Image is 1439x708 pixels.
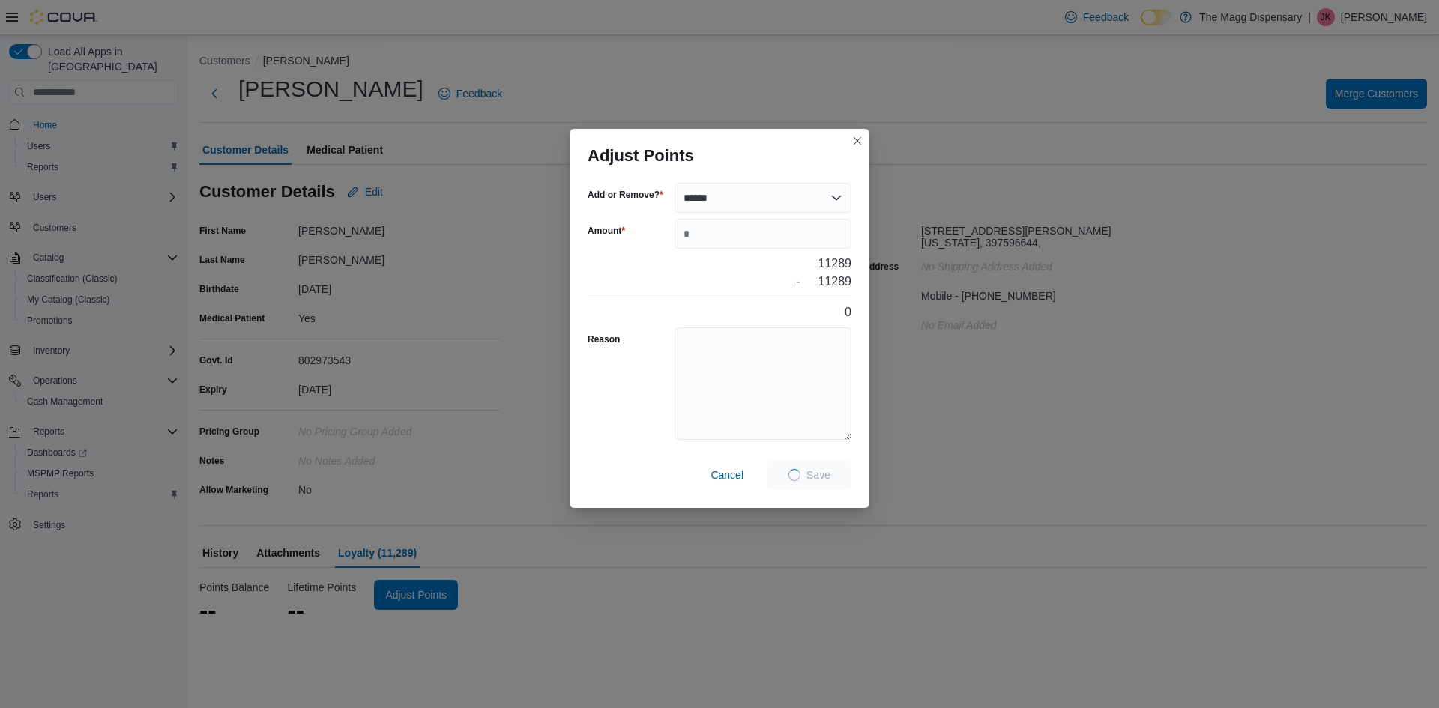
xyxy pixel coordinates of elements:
span: Cancel [711,468,743,482]
div: 0 [845,303,851,321]
h3: Adjust Points [588,147,694,165]
span: Loading [786,467,803,483]
button: Cancel [705,460,749,490]
span: Save [806,468,830,482]
div: 11289 [818,273,852,291]
div: - [796,273,800,291]
button: LoadingSave [767,460,851,490]
button: Closes this modal window [848,132,866,150]
label: Add or Remove? [588,189,663,201]
label: Amount [588,225,625,237]
label: Reason [588,333,620,345]
div: 11289 [818,255,852,273]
